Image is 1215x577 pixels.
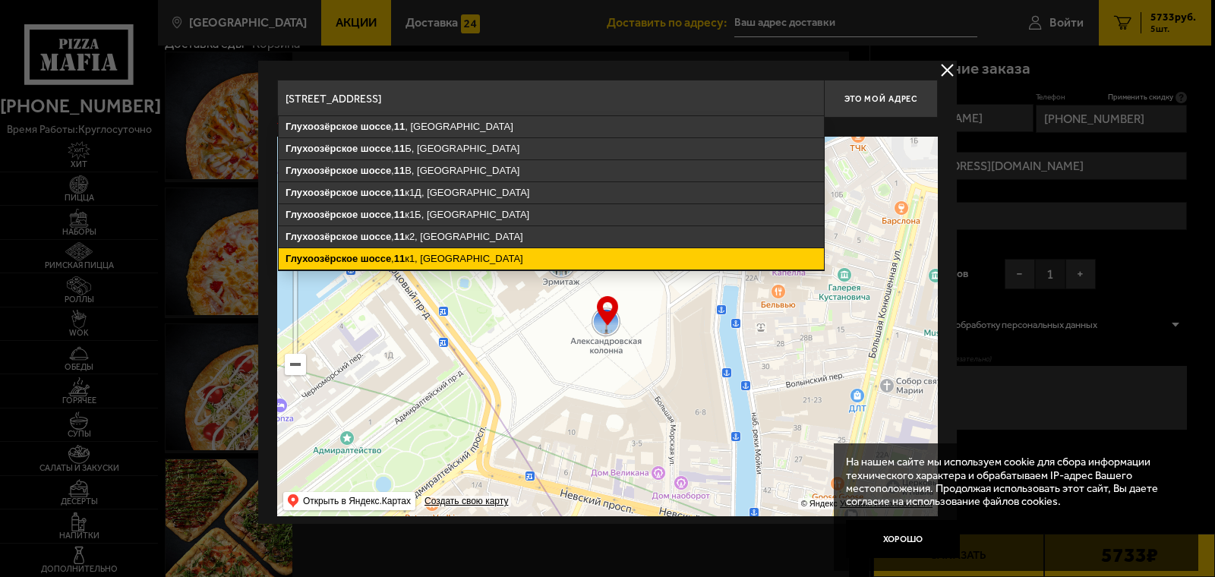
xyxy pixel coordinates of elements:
[394,253,405,264] ymaps: 11
[394,187,405,198] ymaps: 11
[277,121,491,134] p: Укажите дом на карте или в поле ввода
[361,165,391,176] ymaps: шоссе
[286,253,358,264] ymaps: Глухоозёрское
[279,182,824,203] ymaps: , к1Д, [GEOGRAPHIC_DATA]
[303,492,411,510] ymaps: Открыть в Яндекс.Картах
[844,94,917,104] span: Это мой адрес
[846,456,1176,508] p: На нашем сайте мы используем cookie для сбора информации технического характера и обрабатываем IP...
[361,121,391,132] ymaps: шоссе
[846,520,960,558] button: Хорошо
[279,160,824,181] ymaps: , В, [GEOGRAPHIC_DATA]
[286,231,358,242] ymaps: Глухоозёрское
[394,231,405,242] ymaps: 11
[279,248,824,270] ymaps: , к1, [GEOGRAPHIC_DATA]
[286,209,358,220] ymaps: Глухоозёрское
[394,121,405,132] ymaps: 11
[279,204,824,225] ymaps: , к1Б, [GEOGRAPHIC_DATA]
[421,496,511,507] a: Создать свою карту
[801,499,838,508] ymaps: © Яндекс
[277,80,824,118] input: Введите адрес доставки
[361,253,391,264] ymaps: шоссе
[279,226,824,248] ymaps: , к2, [GEOGRAPHIC_DATA]
[283,492,415,510] ymaps: Открыть в Яндекс.Картах
[394,143,405,154] ymaps: 11
[938,61,957,80] button: delivery type
[279,116,824,137] ymaps: , , [GEOGRAPHIC_DATA]
[279,138,824,159] ymaps: , Б, [GEOGRAPHIC_DATA]
[286,121,358,132] ymaps: Глухоозёрское
[286,187,358,198] ymaps: Глухоозёрское
[286,143,358,154] ymaps: Глухоозёрское
[361,209,391,220] ymaps: шоссе
[286,165,358,176] ymaps: Глухоозёрское
[824,80,938,118] button: Это мой адрес
[361,187,391,198] ymaps: шоссе
[394,165,405,176] ymaps: 11
[394,209,405,220] ymaps: 11
[361,231,391,242] ymaps: шоссе
[361,143,391,154] ymaps: шоссе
